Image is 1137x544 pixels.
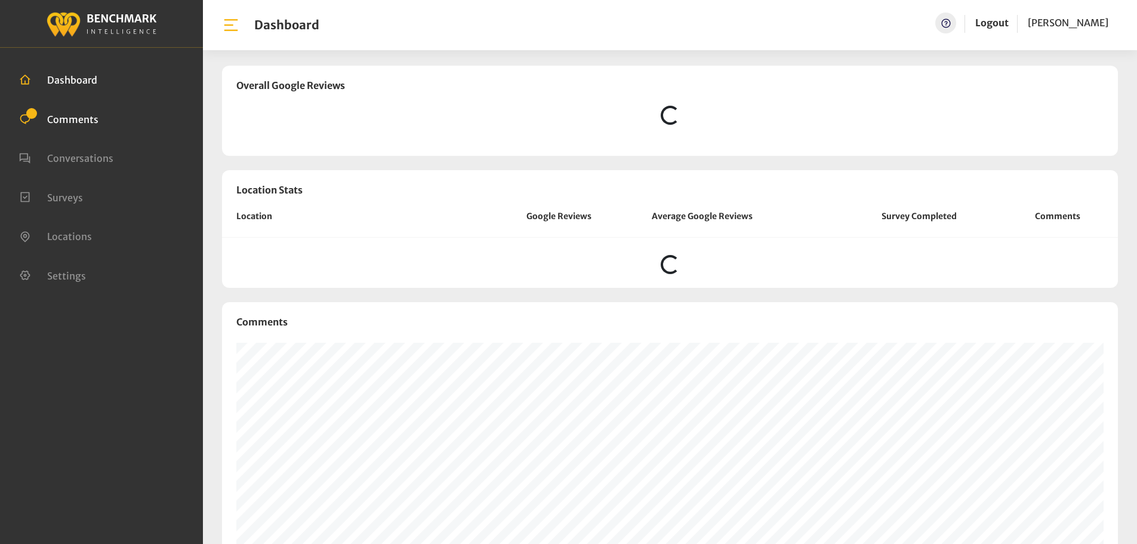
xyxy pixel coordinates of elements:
a: [PERSON_NAME] [1028,13,1108,33]
span: Settings [47,269,86,281]
h3: Comments [236,316,1104,328]
a: Locations [19,229,92,241]
th: Average Google Reviews [637,210,840,238]
th: Survey Completed [841,210,998,238]
h3: Overall Google Reviews [236,80,1104,91]
a: Conversations [19,151,113,163]
a: Logout [975,13,1009,33]
a: Surveys [19,190,83,202]
a: Comments [19,112,98,124]
th: Comments [998,210,1118,238]
img: benchmark [46,9,157,38]
span: Dashboard [47,74,97,86]
span: Comments [47,113,98,125]
a: Dashboard [19,73,97,85]
th: Google Reviews [480,210,637,238]
span: [PERSON_NAME] [1028,17,1108,29]
a: Settings [19,269,86,281]
a: Logout [975,17,1009,29]
h1: Dashboard [254,18,319,32]
span: Surveys [47,191,83,203]
img: bar [222,16,240,34]
span: Locations [47,230,92,242]
th: Location [222,210,480,238]
h3: Location Stats [222,170,1118,210]
span: Conversations [47,152,113,164]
